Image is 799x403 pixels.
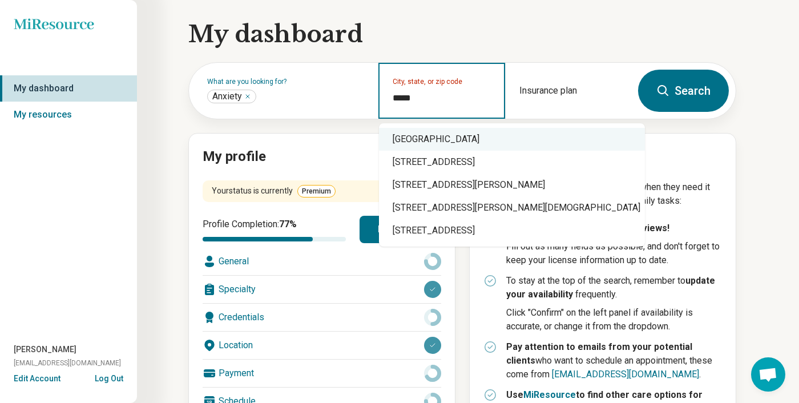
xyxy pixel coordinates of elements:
[379,151,645,174] div: [STREET_ADDRESS]
[506,274,722,301] p: To stay at the top of the search, remember to frequently.
[14,344,76,356] span: [PERSON_NAME]
[203,360,441,387] div: Payment
[203,304,441,331] div: Credentials
[379,196,645,219] div: [STREET_ADDRESS][PERSON_NAME][DEMOGRAPHIC_DATA]
[203,248,441,275] div: General
[523,389,576,400] a: MiResource
[638,70,729,112] button: Search
[506,306,722,333] p: Click "Confirm" on the left panel if availability is accurate, or change it from the dropdown.
[506,341,692,366] strong: Pay attention to emails from your potential clients
[203,217,346,241] div: Profile Completion:
[279,219,297,229] span: 77 %
[203,147,441,167] h2: My profile
[207,90,256,103] div: Anxiety
[212,91,242,102] span: Anxiety
[14,373,60,385] button: Edit Account
[95,373,123,382] button: Log Out
[379,219,645,242] div: [STREET_ADDRESS]
[751,357,785,392] div: Open chat
[297,185,336,198] span: Premium
[360,216,441,243] button: Edit Profile
[203,332,441,359] div: Location
[552,369,699,380] a: [EMAIL_ADDRESS][DOMAIN_NAME]
[203,276,441,303] div: Specialty
[188,18,736,50] h1: My dashboard
[379,174,645,196] div: [STREET_ADDRESS][PERSON_NAME]
[14,358,121,368] span: [EMAIL_ADDRESS][DOMAIN_NAME]
[506,340,722,381] p: who want to schedule an appointment, these come from .
[212,185,336,198] div: Your status is currently
[506,275,715,300] strong: update your availability
[207,78,365,85] label: What are you looking for?
[244,93,251,100] button: Anxiety
[379,123,645,247] div: Suggestions
[379,128,645,151] div: [GEOGRAPHIC_DATA]
[506,240,722,267] p: Fill out as many fields as possible, and don't forget to keep your license information up to date.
